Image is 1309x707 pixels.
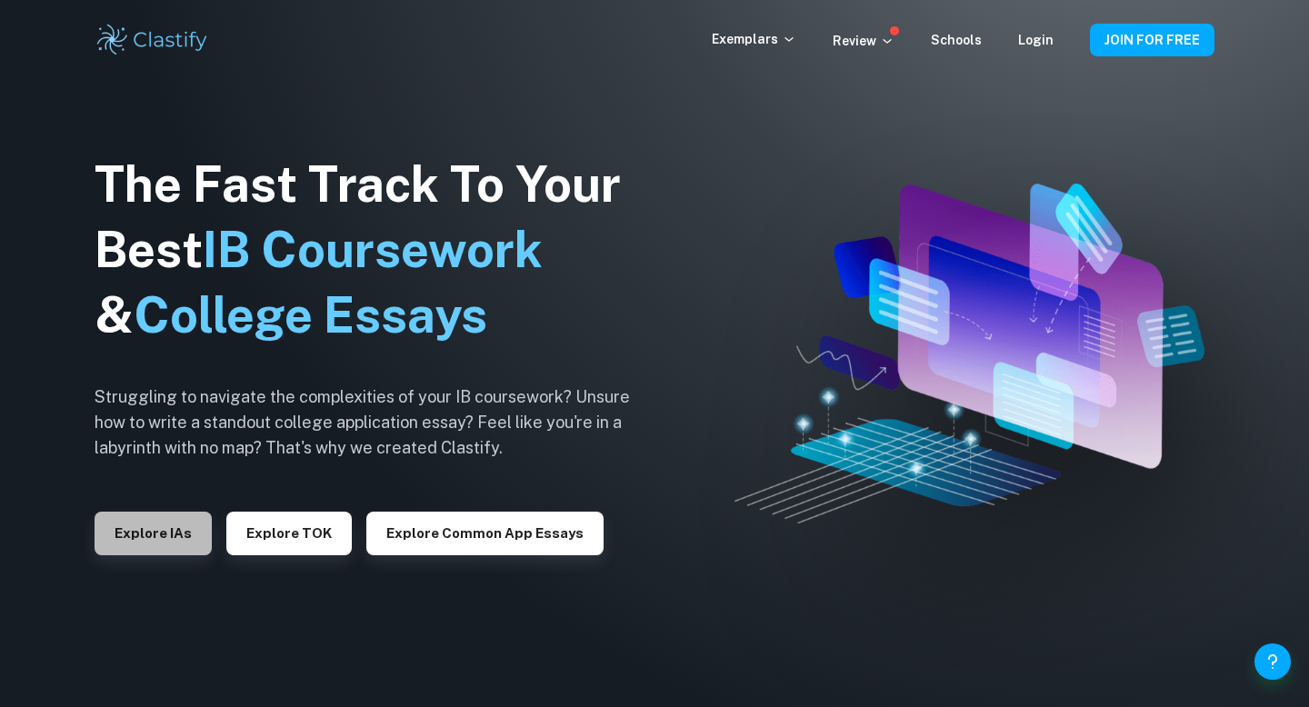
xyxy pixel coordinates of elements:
[712,29,796,49] p: Exemplars
[366,512,604,555] button: Explore Common App essays
[95,22,210,58] img: Clastify logo
[95,152,658,348] h1: The Fast Track To Your Best &
[833,31,894,51] p: Review
[226,523,352,541] a: Explore TOK
[931,33,982,47] a: Schools
[366,523,604,541] a: Explore Common App essays
[134,286,487,344] span: College Essays
[226,512,352,555] button: Explore TOK
[1018,33,1054,47] a: Login
[95,523,212,541] a: Explore IAs
[95,512,212,555] button: Explore IAs
[95,384,658,461] h6: Struggling to navigate the complexities of your IB coursework? Unsure how to write a standout col...
[203,221,543,278] span: IB Coursework
[734,184,1204,523] img: Clastify hero
[1254,643,1291,680] button: Help and Feedback
[1090,24,1214,56] button: JOIN FOR FREE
